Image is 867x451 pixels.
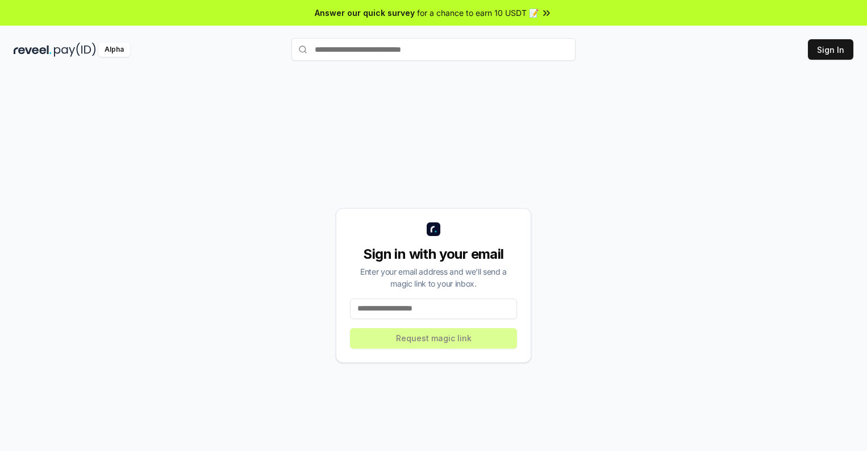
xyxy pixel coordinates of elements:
[350,266,517,289] div: Enter your email address and we’ll send a magic link to your inbox.
[315,7,415,19] span: Answer our quick survey
[427,222,440,236] img: logo_small
[14,43,52,57] img: reveel_dark
[54,43,96,57] img: pay_id
[417,7,539,19] span: for a chance to earn 10 USDT 📝
[808,39,853,60] button: Sign In
[350,245,517,263] div: Sign in with your email
[98,43,130,57] div: Alpha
